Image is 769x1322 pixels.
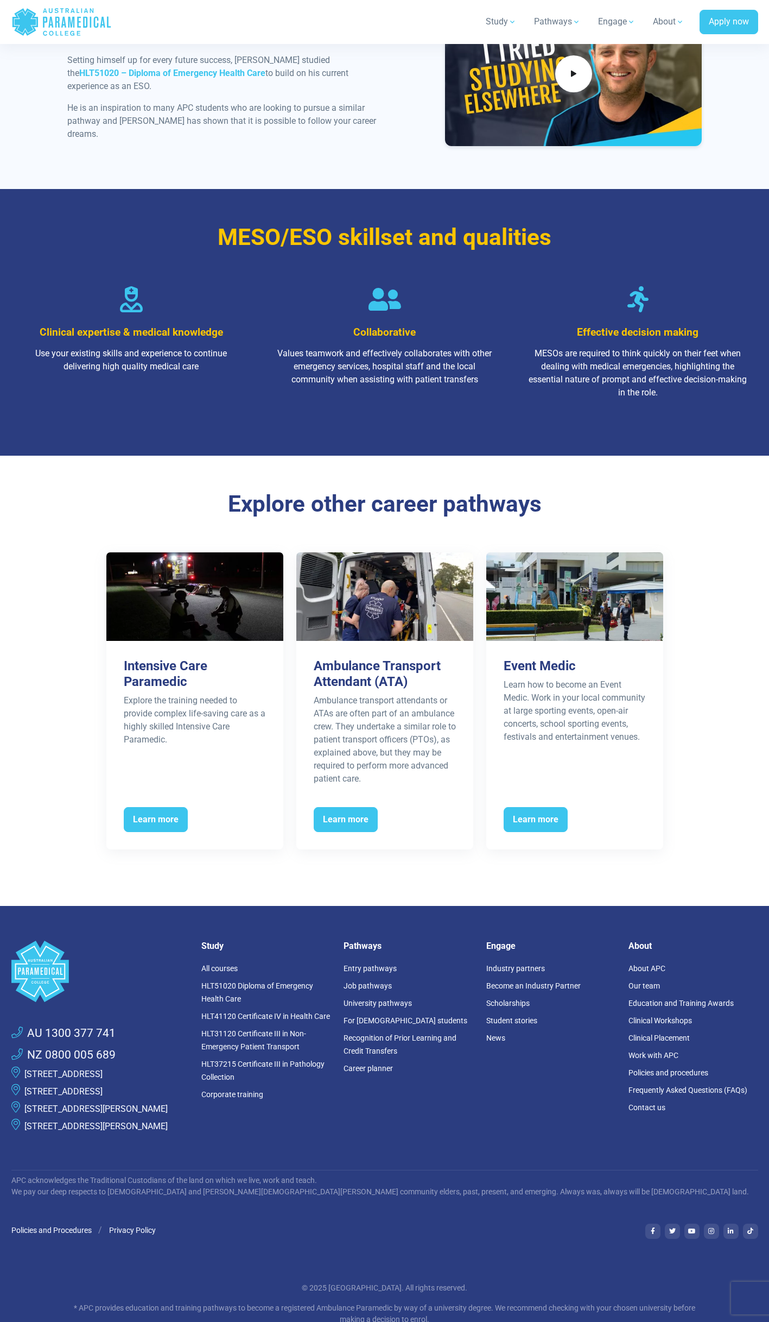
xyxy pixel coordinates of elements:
[479,7,523,37] a: Study
[314,658,456,690] h3: Ambulance Transport Attendant (ATA)
[79,68,265,78] a: HLT51020 – Diploma of Emergency Health Care
[628,1068,708,1077] a: Policies and procedures
[11,1047,116,1064] a: NZ 0800 005 689
[646,7,691,37] a: About
[201,1060,325,1081] a: HLT37215 Certificate III in Pathology Collection
[486,552,663,641] img: Event Medic
[628,1103,665,1112] a: Contact us
[486,1016,537,1025] a: Student stories
[67,54,378,93] p: Setting himself up for every future success, [PERSON_NAME] studied the to build on his current ex...
[124,694,266,746] div: Explore the training needed to provide complex life-saving care as a highly skilled Intensive Car...
[67,490,702,518] h3: Explore other career pathways
[486,1034,505,1042] a: News
[628,1051,678,1060] a: Work with APC
[314,807,378,832] span: Learn more
[628,1086,747,1094] a: Frequently Asked Questions (FAQs)
[24,1121,168,1131] a: [STREET_ADDRESS][PERSON_NAME]
[201,1090,263,1099] a: Corporate training
[592,7,642,37] a: Engage
[486,964,545,973] a: Industry partners
[344,964,397,973] a: Entry pathways
[504,658,646,674] h3: Event Medic
[344,1016,467,1025] a: For [DEMOGRAPHIC_DATA] students
[296,552,473,641] img: Ambulance Transport Attendant (ATA)
[528,7,587,37] a: Pathways
[24,1086,103,1097] a: [STREET_ADDRESS]
[201,964,238,973] a: All courses
[628,1034,690,1042] a: Clinical Placement
[486,981,581,990] a: Become an Industry Partner
[344,999,412,1008] a: University pathways
[67,224,702,251] h3: MESO/ESO skillset and qualities
[296,552,473,849] a: Ambulance Transport Attendant (ATA) Ambulance transport attendants or ATAs are often part of an a...
[344,981,392,990] a: Job pathways
[486,999,530,1008] a: Scholarships
[11,4,112,40] a: Australian Paramedical College
[11,941,188,1002] a: Space
[24,1069,103,1079] a: [STREET_ADDRESS]
[314,694,456,785] div: Ambulance transport attendants or ATAs are often part of an ambulance crew. They undertake a simi...
[124,807,188,832] span: Learn more
[67,1282,702,1294] p: © 2025 [GEOGRAPHIC_DATA]. All rights reserved.
[353,326,416,338] span: Collaborative
[577,326,698,338] span: Effective decision making
[106,552,283,641] img: Intensive Care Paramedic
[124,658,266,690] h3: Intensive Care Paramedic
[628,1016,692,1025] a: Clinical Workshops
[504,678,646,744] div: Learn how to become an Event Medic. Work in your local community at large sporting events, open-a...
[628,981,660,990] a: Our team
[700,10,758,35] a: Apply now
[20,347,243,373] p: Use your existing skills and experience to continue delivering high quality medical care
[628,941,758,951] h5: About
[273,347,496,386] p: Values teamwork and effectively collaborates with other emergency services, hospital staff and th...
[526,347,749,399] p: MESOs are required to think quickly on their feet when dealing with medical emergencies, highligh...
[201,1029,306,1051] a: HLT31120 Certificate III in Non-Emergency Patient Transport
[504,807,568,832] span: Learn more
[486,941,616,951] h5: Engage
[344,941,473,951] h5: Pathways
[344,1034,456,1055] a: Recognition of Prior Learning and Credit Transfers
[11,1226,92,1235] a: Policies and Procedures
[201,981,313,1003] a: HLT51020 Diploma of Emergency Health Care
[11,1175,758,1198] p: APC acknowledges the Traditional Custodians of the land on which we live, work and teach. We pay ...
[201,941,331,951] h5: Study
[24,1104,168,1114] a: [STREET_ADDRESS][PERSON_NAME]
[628,999,734,1008] a: Education and Training Awards
[486,552,663,849] a: Event Medic Learn how to become an Event Medic. Work in your local community at large sporting ev...
[106,552,283,849] a: Intensive Care Paramedic Explore the training needed to provide complex life-saving care as a hig...
[11,1025,116,1042] a: AU 1300 377 741
[109,1226,156,1235] a: Privacy Policy
[40,326,223,338] span: Clinical expertise & medical knowledge
[628,964,665,973] a: About APC
[67,102,378,141] p: He is an inspiration to many APC students who are looking to pursue a similar pathway and [PERSON...
[201,1012,330,1021] a: HLT41120 Certificate IV in Health Care
[344,1064,393,1073] a: Career planner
